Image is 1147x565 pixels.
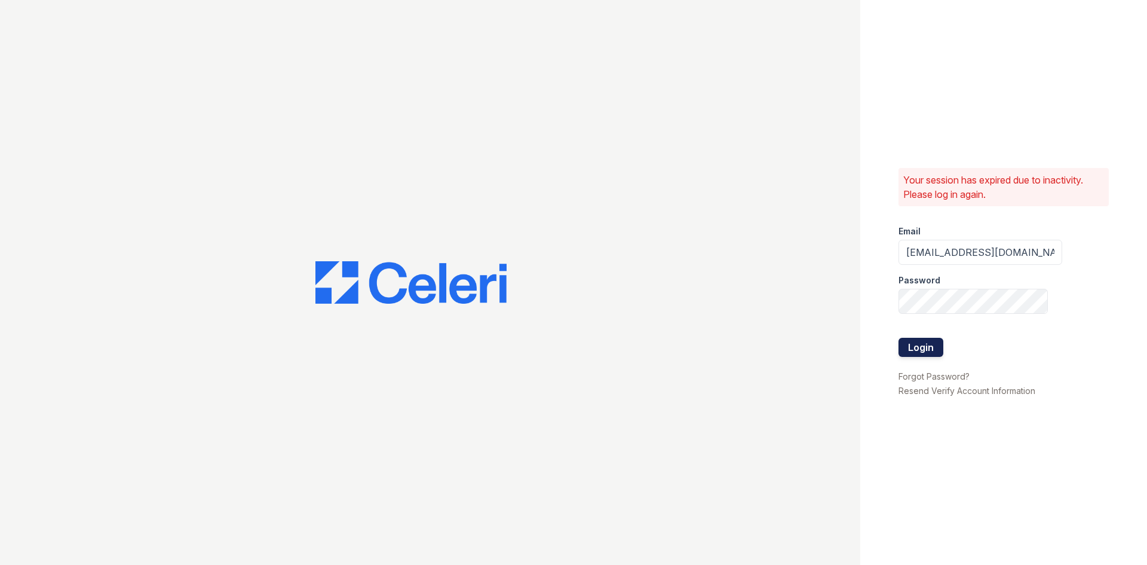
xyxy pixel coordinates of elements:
[898,274,940,286] label: Password
[898,371,970,381] a: Forgot Password?
[898,338,943,357] button: Login
[898,225,921,237] label: Email
[898,386,1035,396] a: Resend Verify Account Information
[315,261,507,304] img: CE_Logo_Blue-a8612792a0a2168367f1c8372b55b34899dd931a85d93a1a3d3e32e68fde9ad4.png
[903,173,1104,201] p: Your session has expired due to inactivity. Please log in again.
